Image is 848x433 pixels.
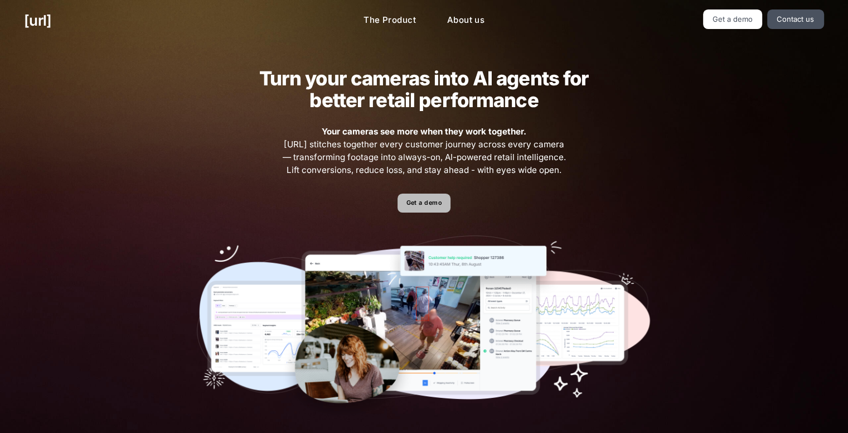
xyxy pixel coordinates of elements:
[24,9,51,31] a: [URL]
[398,194,450,213] a: Get a demo
[197,235,651,420] img: Our tools
[241,68,606,111] h2: Turn your cameras into AI agents for better retail performance
[767,9,824,29] a: Contact us
[355,9,425,31] a: The Product
[322,126,526,137] strong: Your cameras see more when they work together.
[438,9,493,31] a: About us
[281,126,568,176] span: [URL] stitches together every customer journey across every camera — transforming footage into al...
[703,9,763,29] a: Get a demo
